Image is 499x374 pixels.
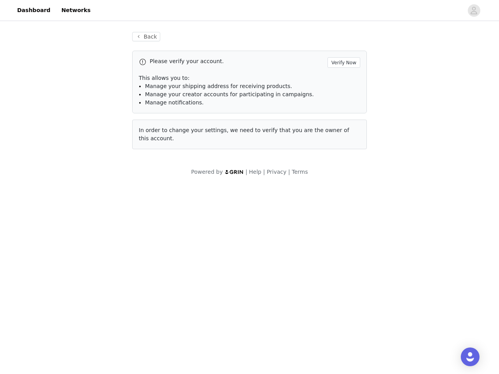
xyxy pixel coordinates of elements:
span: Manage notifications. [145,99,204,106]
span: Powered by [191,169,223,175]
button: Back [132,32,160,41]
div: Open Intercom Messenger [461,348,480,366]
span: | [288,169,290,175]
a: Privacy [267,169,287,175]
img: logo [225,169,244,175]
p: This allows you to: [139,74,360,82]
a: Dashboard [12,2,55,19]
button: Verify Now [327,57,360,68]
a: Terms [292,169,308,175]
span: | [246,169,248,175]
p: Please verify your account. [150,57,324,65]
span: In order to change your settings, we need to verify that you are the owner of this account. [139,127,349,141]
span: Manage your shipping address for receiving products. [145,83,292,89]
a: Help [249,169,262,175]
div: avatar [470,4,478,17]
span: | [263,169,265,175]
a: Networks [57,2,95,19]
span: Manage your creator accounts for participating in campaigns. [145,91,314,97]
